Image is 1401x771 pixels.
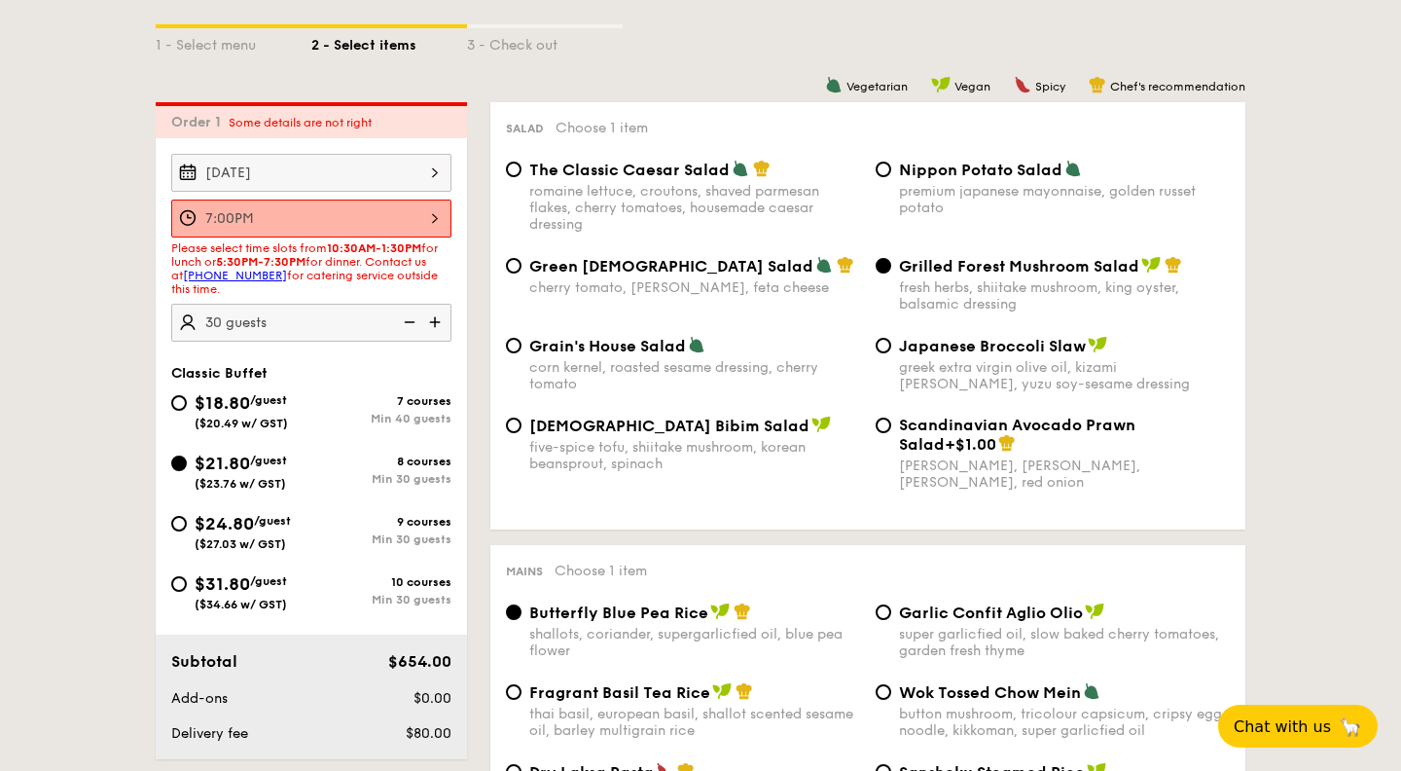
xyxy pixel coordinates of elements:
[734,603,751,620] img: icon-chef-hat.a58ddaea.svg
[876,258,891,274] input: Grilled Forest Mushroom Saladfresh herbs, shiitake mushroom, king oyster, balsamic dressing
[250,454,287,467] span: /guest
[506,684,521,700] input: Fragrant Basil Tea Ricethai basil, european basil, shallot scented sesame oil, barley multigrain ...
[195,573,250,595] span: $31.80
[195,513,254,534] span: $24.80
[1089,76,1106,93] img: icon-chef-hat.a58ddaea.svg
[506,565,543,578] span: Mains
[1339,716,1362,738] span: 🦙
[388,652,451,671] span: $654.00
[171,690,228,707] span: Add-ons
[1064,160,1082,177] img: icon-vegetarian.fe4039eb.svg
[556,120,648,136] span: Choose 1 item
[171,576,187,592] input: $31.80/guest($34.66 w/ GST)10 coursesMin 30 guests
[171,241,438,296] span: Please select time slots from for lunch or for dinner. Contact us at for catering service outside...
[529,359,860,392] div: corn kernel, roasted sesame dressing, cherry tomato
[195,453,250,474] span: $21.80
[311,394,451,408] div: 7 courses
[1110,80,1245,93] span: Chef's recommendation
[413,690,451,707] span: $0.00
[529,337,686,355] span: Grain's House Salad
[529,161,730,179] span: The Classic Caesar Salad
[555,563,647,579] span: Choose 1 item
[1083,682,1100,700] img: icon-vegetarian.fe4039eb.svg
[393,304,422,341] img: icon-reduce.1d2dbef1.svg
[195,598,287,611] span: ($34.66 w/ GST)
[1165,256,1182,274] img: icon-chef-hat.a58ddaea.svg
[506,605,521,620] input: Butterfly Blue Pea Riceshallots, coriander, supergarlicfied oil, blue pea flower
[422,304,451,341] img: icon-add.58712e84.svg
[1014,76,1031,93] img: icon-spicy.37a8142b.svg
[171,154,451,192] input: Event date
[945,435,996,454] span: +$1.00
[899,706,1230,739] div: button mushroom, tricolour capsicum, cripsy egg noodle, kikkoman, super garlicfied oil
[171,114,229,130] span: Order 1
[1234,717,1331,736] span: Chat with us
[327,241,421,255] strong: 10:30AM-1:30PM
[876,605,891,620] input: Garlic Confit Aglio Oliosuper garlicfied oil, slow baked cherry tomatoes, garden fresh thyme
[899,337,1086,355] span: Japanese Broccoli Slaw
[529,439,860,472] div: five-spice tofu, shiitake mushroom, korean beansprout, spinach
[311,575,451,589] div: 10 courses
[311,593,451,606] div: Min 30 guests
[899,416,1135,454] span: Scandinavian Avocado Prawn Salad
[998,434,1016,452] img: icon-chef-hat.a58ddaea.svg
[171,365,268,382] span: Classic Buffet
[712,682,732,700] img: icon-vegan.f8ff3823.svg
[506,258,521,274] input: Green [DEMOGRAPHIC_DATA] Saladcherry tomato, [PERSON_NAME], feta cheese
[710,603,730,620] img: icon-vegan.f8ff3823.svg
[876,418,891,433] input: Scandinavian Avocado Prawn Salad+$1.00[PERSON_NAME], [PERSON_NAME], [PERSON_NAME], red onion
[811,416,831,433] img: icon-vegan.f8ff3823.svg
[229,116,372,129] span: Some details are not right
[254,514,291,528] span: /guest
[1035,80,1065,93] span: Spicy
[529,257,813,275] span: Green [DEMOGRAPHIC_DATA] Salad
[171,516,187,532] input: $24.80/guest($27.03 w/ GST)9 coursesMin 30 guests
[216,255,305,269] strong: 5:30PM-7:30PM
[825,76,843,93] img: icon-vegetarian.fe4039eb.svg
[1085,603,1104,620] img: icon-vegan.f8ff3823.svg
[250,393,287,407] span: /guest
[931,76,951,93] img: icon-vegan.f8ff3823.svg
[506,418,521,433] input: [DEMOGRAPHIC_DATA] Bibim Saladfive-spice tofu, shiitake mushroom, korean beansprout, spinach
[311,412,451,425] div: Min 40 guests
[899,161,1062,179] span: Nippon Potato Salad
[311,455,451,468] div: 8 courses
[899,183,1230,216] div: premium japanese mayonnaise, golden russet potato
[311,28,467,55] div: 2 - Select items
[736,682,753,700] img: icon-chef-hat.a58ddaea.svg
[899,279,1230,312] div: fresh herbs, shiitake mushroom, king oyster, balsamic dressing
[156,28,311,55] div: 1 - Select menu
[171,304,451,342] input: Number of guests
[1141,256,1161,274] img: icon-vegan.f8ff3823.svg
[171,652,237,671] span: Subtotal
[529,706,860,739] div: thai basil, european basil, shallot scented sesame oil, barley multigrain rice
[311,472,451,486] div: Min 30 guests
[311,532,451,546] div: Min 30 guests
[171,725,248,742] span: Delivery fee
[1088,336,1107,353] img: icon-vegan.f8ff3823.svg
[195,537,286,551] span: ($27.03 w/ GST)
[846,80,908,93] span: Vegetarian
[250,574,287,588] span: /guest
[732,160,749,177] img: icon-vegetarian.fe4039eb.svg
[171,395,187,411] input: $18.80/guest($20.49 w/ GST)7 coursesMin 40 guests
[876,162,891,177] input: Nippon Potato Saladpremium japanese mayonnaise, golden russet potato
[171,456,187,471] input: $21.80/guest($23.76 w/ GST)8 coursesMin 30 guests
[899,604,1083,622] span: Garlic Confit Aglio Olio
[195,477,286,491] span: ($23.76 w/ GST)
[899,359,1230,392] div: greek extra virgin olive oil, kizami [PERSON_NAME], yuzu soy-sesame dressing
[876,684,891,700] input: Wok Tossed Chow Meinbutton mushroom, tricolour capsicum, cripsy egg noodle, kikkoman, super garli...
[183,269,287,282] a: [PHONE_NUMBER]
[529,626,860,659] div: shallots, coriander, supergarlicfied oil, blue pea flower
[876,338,891,353] input: Japanese Broccoli Slawgreek extra virgin olive oil, kizami [PERSON_NAME], yuzu soy-sesame dressing
[529,279,860,296] div: cherry tomato, [PERSON_NAME], feta cheese
[954,80,990,93] span: Vegan
[467,28,623,55] div: 3 - Check out
[506,338,521,353] input: Grain's House Saladcorn kernel, roasted sesame dressing, cherry tomato
[688,336,705,353] img: icon-vegetarian.fe4039eb.svg
[529,417,809,435] span: [DEMOGRAPHIC_DATA] Bibim Salad
[899,257,1139,275] span: Grilled Forest Mushroom Salad
[753,160,771,177] img: icon-chef-hat.a58ddaea.svg
[529,183,860,233] div: romaine lettuce, croutons, shaved parmesan flakes, cherry tomatoes, housemade caesar dressing
[815,256,833,274] img: icon-vegetarian.fe4039eb.svg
